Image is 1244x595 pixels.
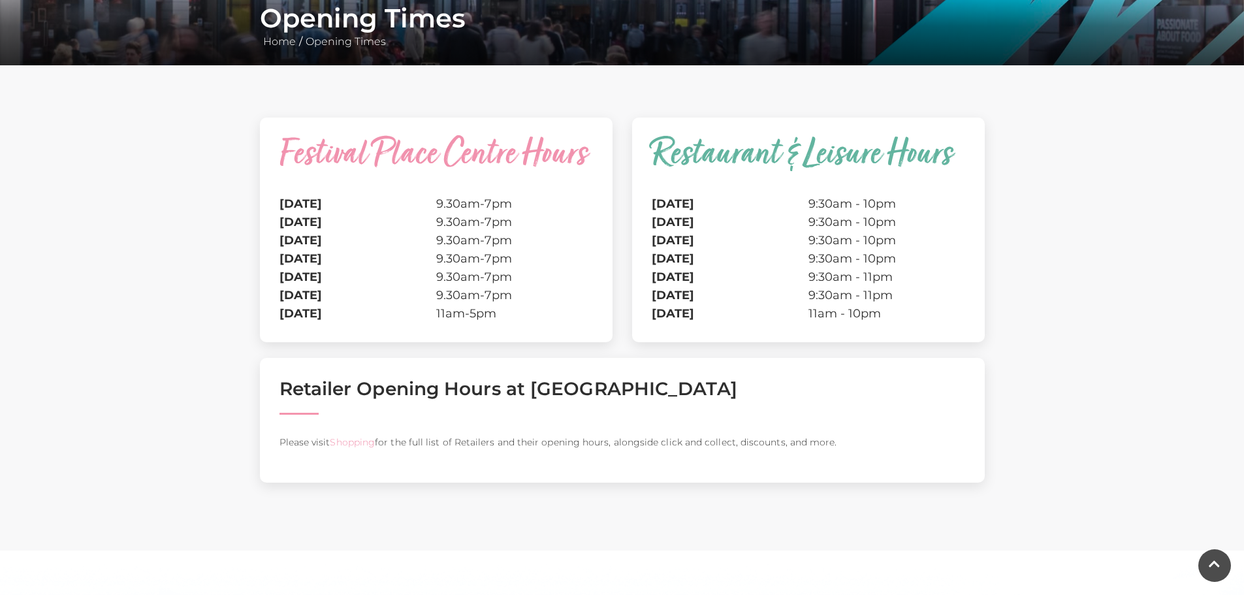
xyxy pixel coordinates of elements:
th: [DATE] [652,286,808,304]
th: [DATE] [652,195,808,213]
div: / [250,3,995,50]
td: 9.30am-7pm [436,213,593,231]
td: 9.30am-7pm [436,268,593,286]
td: 9.30am-7pm [436,195,593,213]
td: 9.30am-7pm [436,249,593,268]
caption: Restaurant & Leisure Hours [652,137,965,195]
td: 9.30am-7pm [436,231,593,249]
td: 11am-5pm [436,304,593,323]
a: Home [260,35,299,48]
th: [DATE] [279,213,436,231]
td: 9:30am - 10pm [808,231,965,249]
th: [DATE] [279,249,436,268]
th: [DATE] [279,195,436,213]
th: [DATE] [652,249,808,268]
th: [DATE] [279,268,436,286]
a: Opening Times [302,35,389,48]
th: [DATE] [279,286,436,304]
th: [DATE] [652,231,808,249]
td: 11am - 10pm [808,304,965,323]
td: 9:30am - 11pm [808,268,965,286]
th: [DATE] [279,231,436,249]
td: 9:30am - 10pm [808,213,965,231]
td: 9:30am - 10pm [808,195,965,213]
th: [DATE] [652,213,808,231]
td: 9:30am - 11pm [808,286,965,304]
caption: Festival Place Centre Hours [279,137,593,195]
th: [DATE] [652,268,808,286]
th: [DATE] [279,304,436,323]
a: Shopping [330,436,375,448]
th: [DATE] [652,304,808,323]
h1: Opening Times [260,3,985,34]
h2: Retailer Opening Hours at [GEOGRAPHIC_DATA] [279,378,965,400]
td: 9.30am-7pm [436,286,593,304]
td: 9:30am - 10pm [808,249,965,268]
p: Please visit for the full list of Retailers and their opening hours, alongside click and collect,... [279,434,965,450]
